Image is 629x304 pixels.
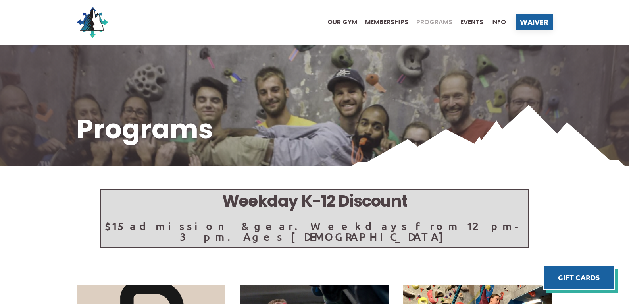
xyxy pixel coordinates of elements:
span: Memberships [365,19,408,25]
a: Our Gym [319,19,357,25]
img: North Wall Logo [77,6,108,38]
a: Events [452,19,483,25]
a: Memberships [357,19,408,25]
span: Waiver [520,19,548,26]
span: Info [491,19,506,25]
a: Info [483,19,506,25]
p: $15 admission & gear. Weekdays from 12pm-3pm. Ages [DEMOGRAPHIC_DATA] [101,221,528,242]
h5: Weekday K-12 Discount [101,190,528,213]
a: Programs [408,19,452,25]
a: Waiver [516,14,553,30]
span: Events [460,19,483,25]
span: Our Gym [327,19,357,25]
span: Programs [416,19,452,25]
